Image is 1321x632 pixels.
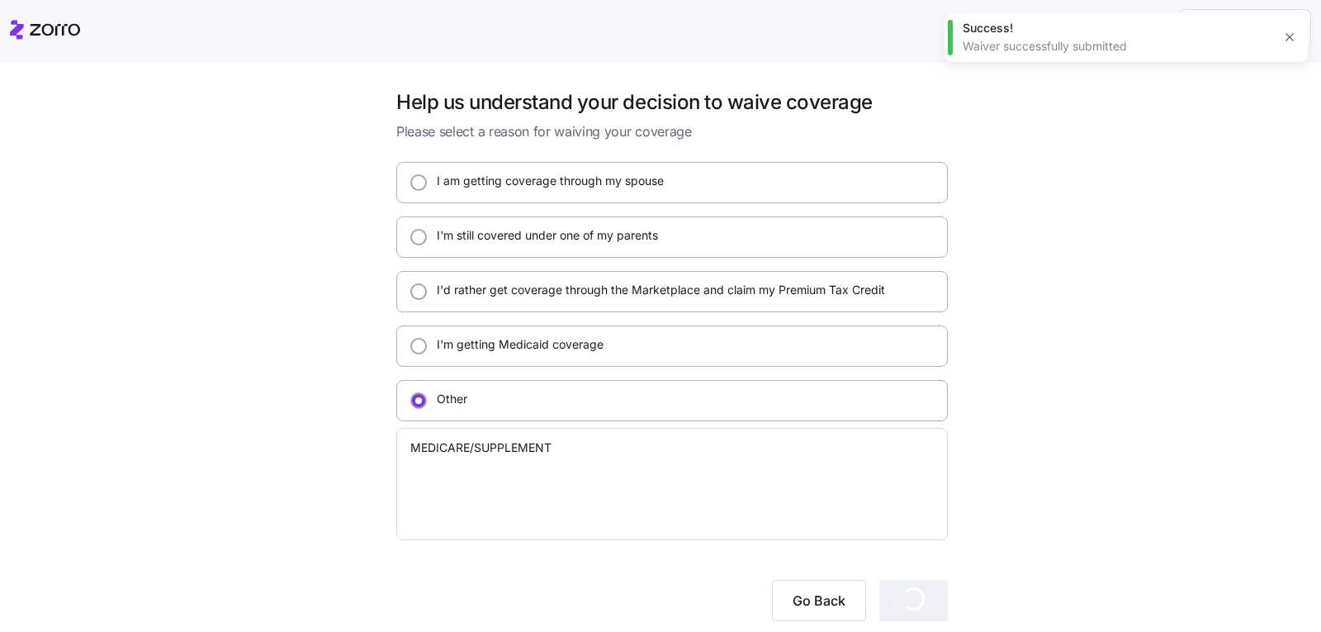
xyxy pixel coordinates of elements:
[427,391,467,407] label: Other
[396,89,948,115] h1: Help us understand your decision to waive coverage
[427,282,885,298] label: I'd rather get coverage through the Marketplace and claim my Premium Tax Credit
[427,336,604,353] label: I'm getting Medicaid coverage
[772,580,866,621] button: Go Back
[427,173,664,189] label: I am getting coverage through my spouse
[396,121,948,142] span: Please select a reason for waiving your coverage
[793,591,845,611] span: Go Back
[963,20,1271,36] div: Success!
[963,38,1271,55] div: Waiver successfully submitted
[427,227,658,244] label: I'm still covered under one of my parents
[396,428,948,540] textarea: MEDICARE/SUPPLEMENT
